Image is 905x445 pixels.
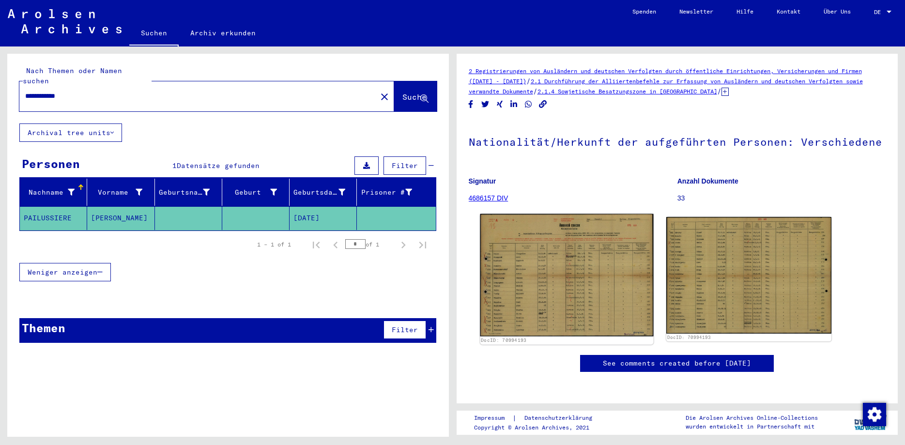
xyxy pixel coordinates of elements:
button: Share on Facebook [466,98,476,110]
b: Anzahl Dokumente [677,177,738,185]
img: yv_logo.png [852,410,889,434]
span: Suche [402,92,427,102]
mat-header-cell: Geburt‏ [222,179,290,206]
div: Geburt‏ [226,184,289,200]
span: 1 [172,161,177,170]
mat-cell: PAILUSSIERE [20,206,87,230]
div: 1 – 1 of 1 [257,240,291,249]
mat-header-cell: Nachname [20,179,87,206]
mat-icon: close [379,91,390,103]
div: Themen [22,319,65,337]
mat-header-cell: Geburtsname [155,179,222,206]
p: Die Arolsen Archives Online-Collections [686,414,818,422]
button: Suche [394,81,437,111]
img: Arolsen_neg.svg [8,9,122,33]
div: Nachname [24,187,75,198]
button: Share on WhatsApp [523,98,534,110]
img: 002.jpg [666,217,831,334]
img: 001.jpg [480,214,653,337]
span: Weniger anzeigen [28,268,97,276]
button: Filter [383,156,426,175]
span: DE [874,9,885,15]
a: 4686157 DIV [469,194,508,202]
a: See comments created before [DATE] [603,358,751,368]
a: 2.1.4 Sowjetische Besatzungszone in [GEOGRAPHIC_DATA] [537,88,717,95]
mat-header-cell: Prisoner # [357,179,435,206]
div: Prisoner # [361,184,424,200]
button: Clear [375,87,394,106]
mat-header-cell: Geburtsdatum [290,179,357,206]
a: 2.1 Durchführung der Alliiertenbefehle zur Erfassung von Ausländern und deutschen Verfolgten sowi... [469,77,863,95]
button: Previous page [326,235,345,254]
div: Nachname [24,184,87,200]
button: Share on Twitter [480,98,491,110]
p: wurden entwickelt in Partnerschaft mit [686,422,818,431]
button: Next page [394,235,413,254]
div: Geburt‏ [226,187,277,198]
a: DocID: 70994193 [481,338,526,343]
mat-label: Nach Themen oder Namen suchen [23,66,122,85]
img: Zustimmung ändern [863,403,886,426]
button: Share on Xing [495,98,505,110]
p: 33 [677,193,886,203]
button: First page [307,235,326,254]
div: Geburtsname [159,187,210,198]
div: Geburtsname [159,184,222,200]
div: Geburtsdatum [293,187,345,198]
button: Filter [383,321,426,339]
div: Vorname [91,184,154,200]
div: Personen [22,155,80,172]
a: DocID: 70994193 [667,335,711,340]
span: / [717,87,721,95]
button: Weniger anzeigen [19,263,111,281]
a: Impressum [474,413,512,423]
a: Suchen [129,21,179,46]
mat-cell: [PERSON_NAME] [87,206,154,230]
span: Filter [392,161,418,170]
div: of 1 [345,240,394,249]
button: Share on LinkedIn [509,98,519,110]
span: / [526,77,531,85]
div: | [474,413,604,423]
button: Archival tree units [19,123,122,142]
mat-header-cell: Vorname [87,179,154,206]
b: Signatur [469,177,496,185]
span: Datensätze gefunden [177,161,260,170]
span: / [533,87,537,95]
h1: Nationalität/Herkunft der aufgeführten Personen: Verschiedene [469,120,886,162]
a: 2 Registrierungen von Ausländern und deutschen Verfolgten durch öffentliche Einrichtungen, Versic... [469,67,862,85]
div: Zustimmung ändern [862,402,886,426]
mat-cell: [DATE] [290,206,357,230]
a: Datenschutzerklärung [517,413,604,423]
span: Filter [392,325,418,334]
button: Copy link [538,98,548,110]
button: Last page [413,235,432,254]
a: Archiv erkunden [179,21,267,45]
div: Vorname [91,187,142,198]
div: Geburtsdatum [293,184,357,200]
div: Prisoner # [361,187,412,198]
p: Copyright © Arolsen Archives, 2021 [474,423,604,432]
